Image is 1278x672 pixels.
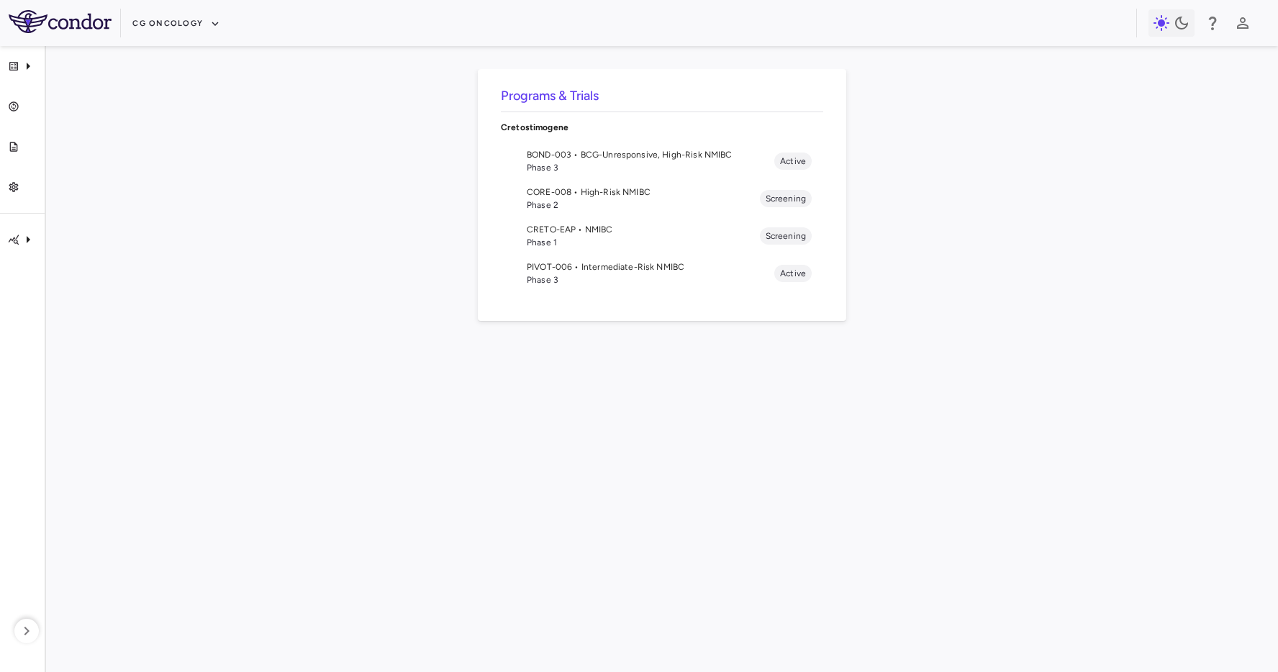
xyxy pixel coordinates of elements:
[501,180,823,217] li: CORE-008 • High-Risk NMIBCPhase 2Screening
[132,12,220,35] button: CG Oncology
[527,199,760,212] span: Phase 2
[501,255,823,292] li: PIVOT-006 • Intermediate-Risk NMIBCPhase 3Active
[501,121,823,134] p: Cretostimogene
[527,223,760,236] span: CRETO-EAP • NMIBC
[501,86,823,106] h6: Programs & Trials
[9,10,112,33] img: logo-full-BYUhSk78.svg
[501,112,823,142] div: Cretostimogene
[527,186,760,199] span: CORE-008 • High-Risk NMIBC
[527,236,760,249] span: Phase 1
[527,260,774,273] span: PIVOT-006 • Intermediate-Risk NMIBC
[527,161,774,174] span: Phase 3
[527,273,774,286] span: Phase 3
[760,192,812,205] span: Screening
[774,267,812,280] span: Active
[527,148,774,161] span: BOND-003 • BCG-Unresponsive, High-Risk NMIBC
[774,155,812,168] span: Active
[760,230,812,242] span: Screening
[501,217,823,255] li: CRETO-EAP • NMIBCPhase 1Screening
[501,142,823,180] li: BOND-003 • BCG-Unresponsive, High-Risk NMIBCPhase 3Active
